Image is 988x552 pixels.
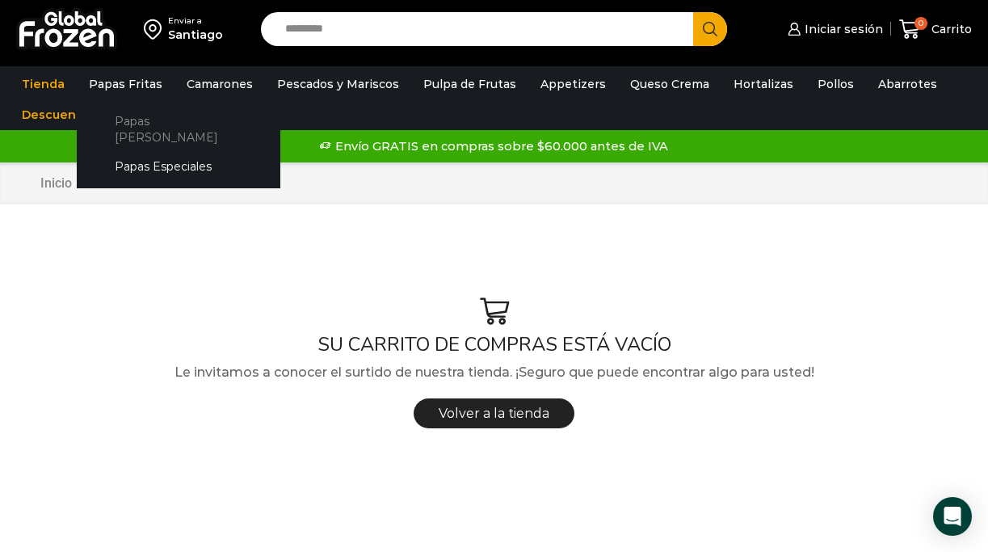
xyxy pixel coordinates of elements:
[801,21,883,37] span: Iniciar sesión
[914,17,927,30] span: 0
[933,497,972,536] div: Open Intercom Messenger
[93,152,264,182] a: Papas Especiales
[415,69,524,99] a: Pulpa de Frutas
[784,13,882,45] a: Iniciar sesión
[81,69,170,99] a: Papas Fritas
[532,69,614,99] a: Appetizers
[14,99,104,130] a: Descuentos
[28,362,960,383] p: Le invitamos a conocer el surtido de nuestra tienda. ¡Seguro que puede encontrar algo para usted!
[179,69,261,99] a: Camarones
[269,69,407,99] a: Pescados y Mariscos
[14,69,73,99] a: Tienda
[870,69,945,99] a: Abarrotes
[927,21,972,37] span: Carrito
[414,398,574,428] a: Volver a la tienda
[90,175,114,191] span: Cart
[809,69,862,99] a: Pollos
[144,15,168,43] img: address-field-icon.svg
[93,106,264,152] a: Papas [PERSON_NAME]
[28,333,960,356] h1: SU CARRITO DE COMPRAS ESTÁ VACÍO
[899,11,972,48] a: 0 Carrito
[40,175,73,193] a: Inicio
[622,69,717,99] a: Queso Crema
[168,27,223,43] div: Santiago
[168,15,223,27] div: Enviar a
[725,69,801,99] a: Hortalizas
[439,406,549,421] span: Volver a la tienda
[693,12,727,46] button: Search button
